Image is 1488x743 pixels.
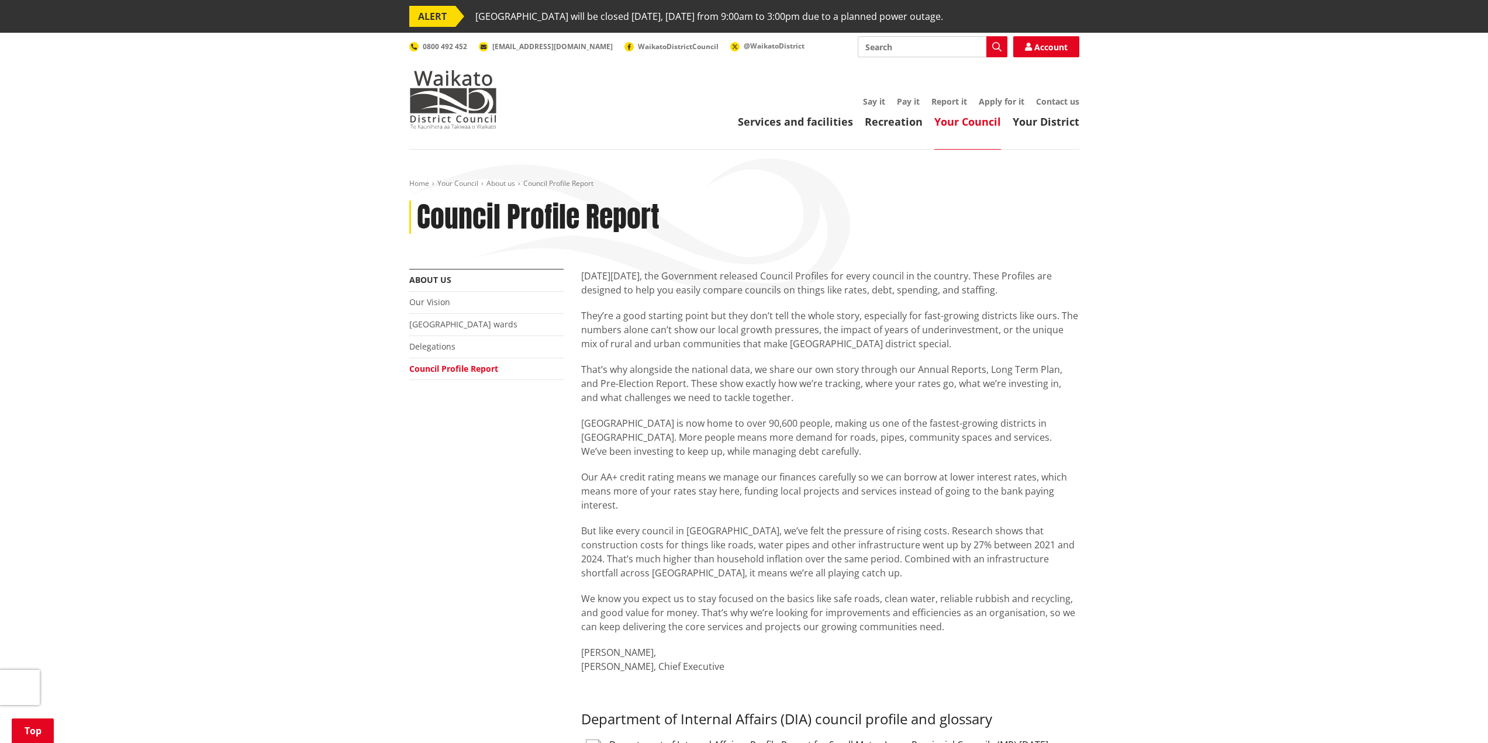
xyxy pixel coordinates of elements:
a: About us [486,178,515,188]
p: That’s why alongside the national data, we share our own story through our Annual Reports, Long T... [581,362,1079,405]
p: We know you expect us to stay focused on the basics like safe roads, clean water, reliable rubbis... [581,592,1079,634]
span: @WaikatoDistrict [744,41,805,51]
a: Report it [931,96,967,107]
a: 0800 492 452 [409,42,467,51]
a: Council Profile Report [409,363,498,374]
span: [EMAIL_ADDRESS][DOMAIN_NAME] [492,42,613,51]
a: Top [12,718,54,743]
p: [GEOGRAPHIC_DATA] is now home to over 90,600 people, making us one of the fastest-growing distric... [581,416,1079,458]
a: Your Council [437,178,478,188]
a: WaikatoDistrictCouncil [624,42,719,51]
a: Contact us [1036,96,1079,107]
a: Our Vision [409,296,450,307]
a: Your Council [934,115,1001,129]
p: But like every council in [GEOGRAPHIC_DATA], we’ve felt the pressure of rising costs. Research sh... [581,524,1079,580]
h1: Council Profile Report [417,201,660,234]
p: Our AA+ credit rating means we manage our finances carefully so we can borrow at lower interest r... [581,470,1079,512]
input: Search input [858,36,1007,57]
h3: Department of Internal Affairs (DIA) council profile and glossary [581,711,1079,728]
a: Say it [863,96,885,107]
a: About us [409,274,451,285]
img: Waikato District Council - Te Kaunihera aa Takiwaa o Waikato [409,70,497,129]
a: Apply for it [979,96,1024,107]
span: Council Profile Report [523,178,593,188]
a: Account [1013,36,1079,57]
a: Your District [1013,115,1079,129]
span: WaikatoDistrictCouncil [638,42,719,51]
a: Pay it [897,96,920,107]
nav: breadcrumb [409,179,1079,189]
a: @WaikatoDistrict [730,41,805,51]
a: Home [409,178,429,188]
p: [PERSON_NAME], [PERSON_NAME], Chief Executive [581,645,1079,673]
span: [GEOGRAPHIC_DATA] will be closed [DATE], [DATE] from 9:00am to 3:00pm due to a planned power outage. [475,6,943,27]
a: [EMAIL_ADDRESS][DOMAIN_NAME] [479,42,613,51]
a: Delegations [409,341,455,352]
a: Services and facilities [738,115,853,129]
span: [DATE][DATE], the Government released Council Profiles for every council in the country. These Pr... [581,269,1052,296]
span: 0800 492 452 [423,42,467,51]
p: They’re a good starting point but they don’t tell the whole story, especially for fast-growing di... [581,309,1079,351]
span: ALERT [409,6,455,27]
a: Recreation [865,115,923,129]
a: [GEOGRAPHIC_DATA] wards [409,319,517,330]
